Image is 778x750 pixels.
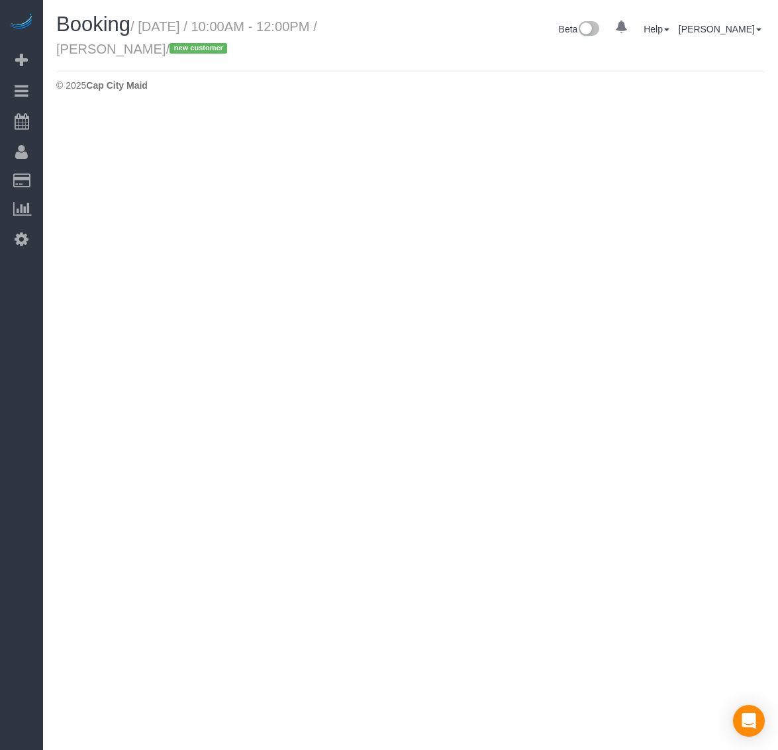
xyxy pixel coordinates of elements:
[8,13,34,32] img: Automaid Logo
[559,24,600,34] a: Beta
[56,19,317,56] small: / [DATE] / 10:00AM - 12:00PM / [PERSON_NAME]
[166,42,232,56] span: /
[644,24,669,34] a: Help
[56,13,130,36] span: Booking
[170,43,227,54] span: new customer
[86,80,148,91] strong: Cap City Maid
[577,21,599,38] img: New interface
[733,705,765,737] div: Open Intercom Messenger
[56,79,765,92] div: © 2025
[679,24,761,34] a: [PERSON_NAME]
